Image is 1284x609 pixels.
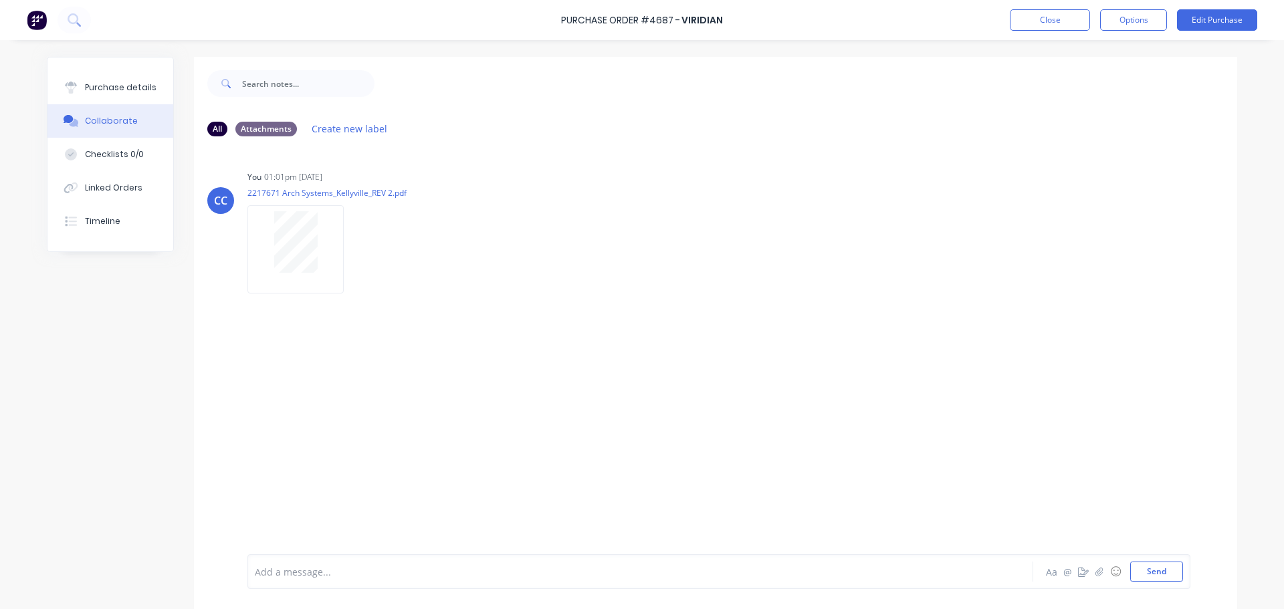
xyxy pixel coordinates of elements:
[1177,9,1257,31] button: Edit Purchase
[47,205,173,238] button: Timeline
[85,148,144,160] div: Checklists 0/0
[1100,9,1167,31] button: Options
[264,171,322,183] div: 01:01pm [DATE]
[85,182,142,194] div: Linked Orders
[85,115,138,127] div: Collaborate
[214,193,227,209] div: CC
[47,171,173,205] button: Linked Orders
[207,122,227,136] div: All
[85,82,156,94] div: Purchase details
[1043,564,1059,580] button: Aa
[247,187,407,199] p: 2217671 Arch Systems_Kellyville_REV 2.pdf
[85,215,120,227] div: Timeline
[1107,564,1123,580] button: ☺
[27,10,47,30] img: Factory
[1010,9,1090,31] button: Close
[305,120,395,138] button: Create new label
[47,104,173,138] button: Collaborate
[561,13,680,27] div: Purchase Order #4687 -
[47,138,173,171] button: Checklists 0/0
[247,171,261,183] div: You
[1059,564,1075,580] button: @
[235,122,297,136] div: Attachments
[1130,562,1183,582] button: Send
[681,13,723,27] div: Viridian
[47,71,173,104] button: Purchase details
[242,70,374,97] input: Search notes...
